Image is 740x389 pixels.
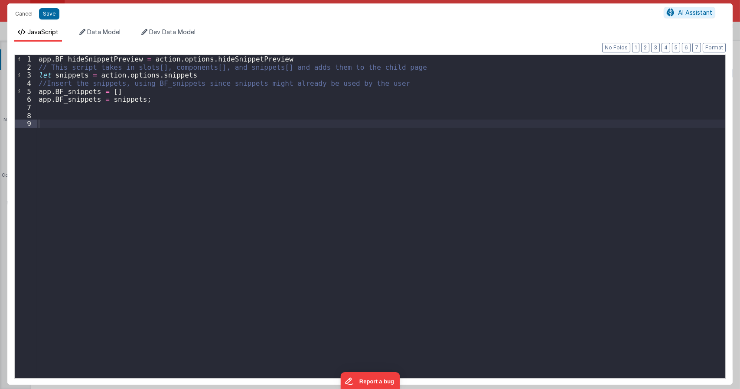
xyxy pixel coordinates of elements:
[664,7,715,18] button: AI Assistant
[15,112,37,120] div: 8
[692,43,701,52] button: 7
[15,79,37,88] div: 4
[672,43,680,52] button: 5
[15,104,37,112] div: 7
[15,71,37,79] div: 3
[678,9,712,16] span: AI Assistant
[602,43,630,52] button: No Folds
[15,120,37,128] div: 9
[87,28,121,36] span: Data Model
[682,43,691,52] button: 6
[15,88,37,96] div: 5
[15,95,37,104] div: 6
[15,55,37,63] div: 1
[632,43,639,52] button: 1
[15,63,37,71] div: 2
[662,43,670,52] button: 4
[703,43,726,52] button: Format
[27,28,59,36] span: JavaScript
[149,28,196,36] span: Dev Data Model
[651,43,660,52] button: 3
[11,8,37,20] button: Cancel
[39,8,59,19] button: Save
[641,43,649,52] button: 2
